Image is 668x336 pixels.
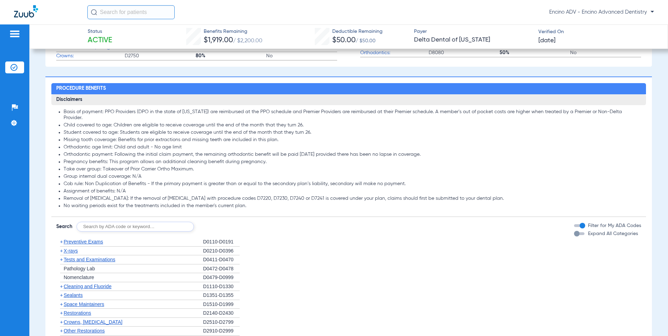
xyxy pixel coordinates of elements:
span: Active [88,36,112,45]
span: Crowns, [MEDICAL_DATA] [64,319,122,325]
span: Preventive Exams [64,239,103,244]
span: Payer [414,28,532,35]
span: 50% [500,49,570,56]
span: + [60,310,63,316]
li: Child covered to age: Children are eligible to receive coverage until the end of the month that t... [64,122,641,129]
span: + [60,257,63,262]
span: Nomenclature [64,275,94,280]
span: Tests and Examinations [64,257,115,262]
span: $50.00 [332,37,356,44]
span: Cleaning and Fluoride [64,284,111,289]
input: Search for patients [87,5,175,19]
div: D2910-D2999 [203,327,240,336]
div: D1510-D1999 [203,300,240,309]
li: Group internal dual coverage: N/A [64,174,641,180]
span: X-rays [64,248,78,254]
div: D0411-D0470 [203,255,240,264]
li: Take over group: Takeover of Prior Carrier Ortho Maximum. [64,166,641,173]
span: Restorations [64,310,91,316]
span: 80% [196,52,266,59]
span: Status [88,28,112,35]
img: hamburger-icon [9,30,20,38]
div: D0210-D0396 [203,247,240,256]
span: + [60,292,63,298]
span: Encino ADV - Encino Advanced Dentistry [549,9,654,16]
span: Verified On [538,28,657,36]
li: Orthodontic age limit: Child and adult - No age limit [64,144,641,151]
span: / $2,200.00 [233,38,262,44]
input: Search by ADA code or keyword… [77,222,194,232]
span: Delta Dental of [US_STATE] [414,36,532,44]
span: Orthodontics: [360,49,429,57]
div: D0472-D0478 [203,264,240,273]
span: No [266,52,337,59]
span: + [60,284,63,289]
span: + [60,328,63,334]
span: / $50.00 [356,38,376,43]
span: No [570,49,641,56]
span: Search [56,223,72,230]
li: Orthodontic payment: Following the initial claim payment, the remaining orthodontic benefit will ... [64,152,641,158]
span: Expand All Categories [588,231,638,236]
span: + [60,319,63,325]
span: D2750 [125,52,195,59]
span: Benefits Remaining [204,28,262,35]
div: D0479-D0999 [203,273,240,282]
img: Zuub Logo [14,5,38,17]
div: D2510-D2799 [203,318,240,327]
span: Other Restorations [64,328,105,334]
div: D0110-D0191 [203,238,240,247]
span: + [60,248,63,254]
li: Removal of [MEDICAL_DATA]: If the removal of [MEDICAL_DATA] with procedure codes D7220, D7230, D7... [64,196,641,202]
span: + [60,239,63,244]
li: Basis of payment: PPO Providers (DPO in the state of [US_STATE]) are reimbursed at the PPO schedu... [64,109,641,121]
li: Student covered to age: Students are eligible to receive coverage until the end of the month that... [64,130,641,136]
span: D8080 [429,49,499,56]
li: No waiting periods exist for the treatments included in the member's current plan. [64,203,641,209]
li: Missing tooth coverage: Benefits for prior extractions and missing teeth are included in this plan. [64,137,641,143]
img: Search Icon [91,9,97,15]
h2: Procedure Benefits [51,83,646,94]
label: Filter for My ADA Codes [587,222,641,229]
h3: Disclaimers [51,94,646,105]
div: D2140-D2430 [203,309,240,318]
li: Pregnancy benefits: This program allows an additional cleaning benefit during pregnancy. [64,159,641,165]
div: D1351-D1355 [203,291,240,300]
span: + [60,301,63,307]
li: Cob rule: Non Duplication of Benefits - If the primary payment is greater than or equal to the se... [64,181,641,187]
span: Space Maintainers [64,301,104,307]
span: $1,919.00 [204,37,233,44]
span: Pathology Lab [64,266,95,271]
span: Sealants [64,292,82,298]
span: Deductible Remaining [332,28,383,35]
span: [DATE] [538,36,556,45]
div: D1110-D1330 [203,282,240,291]
span: Crowns: [56,52,125,60]
li: Assignment of benefits: N/A [64,188,641,195]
